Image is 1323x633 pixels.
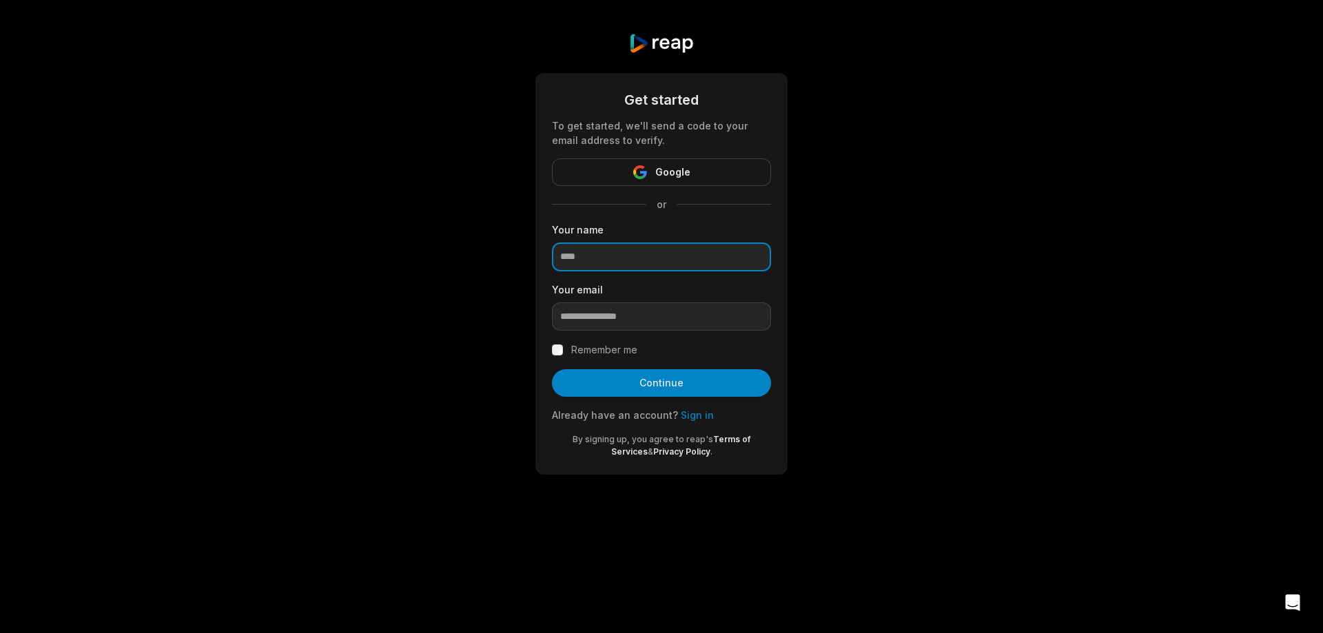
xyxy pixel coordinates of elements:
[573,434,713,444] span: By signing up, you agree to reap's
[681,409,714,421] a: Sign in
[552,409,678,421] span: Already have an account?
[552,118,771,147] div: To get started, we'll send a code to your email address to verify.
[552,369,771,397] button: Continue
[648,446,653,457] span: &
[552,282,771,297] label: Your email
[653,446,710,457] a: Privacy Policy
[552,90,771,110] div: Get started
[571,342,637,358] label: Remember me
[552,222,771,237] label: Your name
[1276,586,1309,619] div: Open Intercom Messenger
[552,158,771,186] button: Google
[628,33,694,54] img: reap
[710,446,712,457] span: .
[646,197,677,211] span: or
[655,164,690,180] span: Google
